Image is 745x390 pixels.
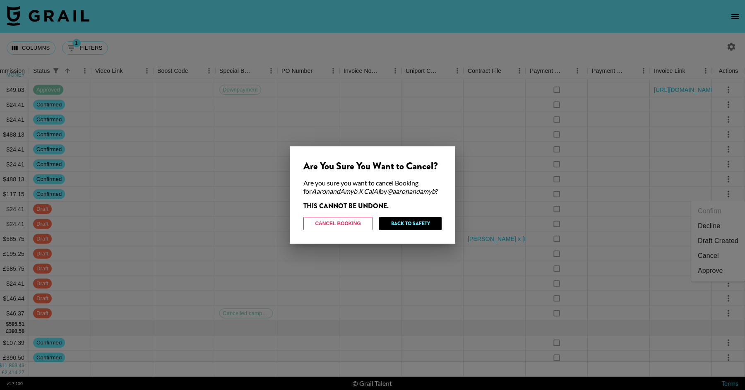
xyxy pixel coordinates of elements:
em: AaronandAmyb X CalAI [312,187,380,195]
em: @ aaronandamyb [387,187,435,195]
div: Are You Sure You Want to Cancel? [303,160,442,172]
div: Are you sure you want to cancel Booking for by ? [303,179,442,195]
button: Cancel Booking [303,217,372,230]
button: Back to Safety [379,217,442,230]
div: THIS CANNOT BE UNDONE. [303,202,442,210]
